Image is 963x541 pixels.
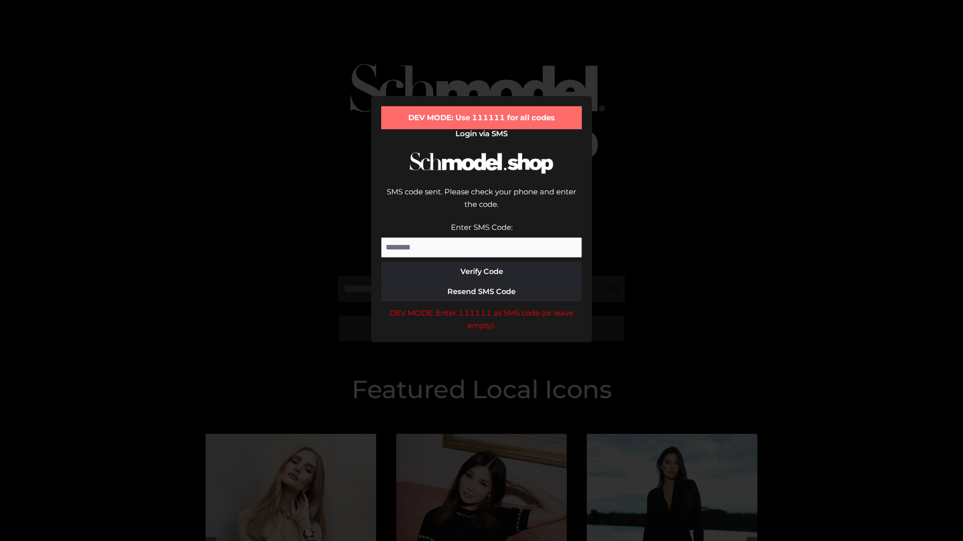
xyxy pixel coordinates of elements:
[381,106,582,129] div: DEV MODE: Use 111111 for all codes
[381,185,582,221] div: SMS code sent. Please check your phone and enter the code.
[406,143,557,183] img: Schmodel Logo
[381,307,582,332] div: DEV MODE: Enter 111111 as SMS code (or leave empty).
[381,282,582,302] button: Resend SMS Code
[381,261,582,282] button: Verify Code
[451,222,513,232] label: Enter SMS Code:
[381,129,582,138] h2: Login via SMS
